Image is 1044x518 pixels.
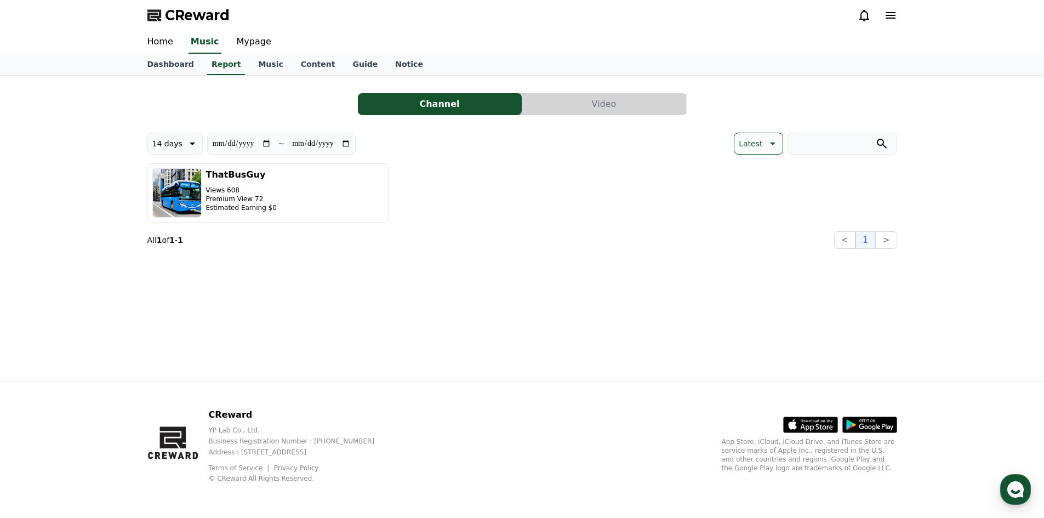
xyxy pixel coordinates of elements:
a: Terms of Service [208,464,271,472]
strong: 1 [157,236,162,244]
p: Premium View 72 [206,195,277,203]
a: Report [207,54,246,75]
p: Estimated Earning $0 [206,203,277,212]
p: YP Lab Co., Ltd. [208,426,392,435]
p: All of - [147,235,183,246]
p: ~ [278,137,285,150]
button: ThatBusGuy Views 608 Premium View 72 Estimated Earning $0 [147,163,389,223]
p: Address : [STREET_ADDRESS] [208,448,392,457]
button: Channel [358,93,522,115]
button: Video [522,93,686,115]
p: Business Registration Number : [PHONE_NUMBER] [208,437,392,446]
a: Music [249,54,292,75]
button: > [875,231,897,249]
p: Views 608 [206,186,277,195]
p: CReward [208,408,392,422]
a: Notice [386,54,432,75]
a: Content [292,54,344,75]
h3: ThatBusGuy [206,168,277,181]
button: < [834,231,855,249]
p: Latest [739,136,762,151]
a: Home [139,31,182,54]
button: 14 days [147,133,203,155]
p: 14 days [152,136,182,151]
button: Latest [734,133,783,155]
p: App Store, iCloud, iCloud Drive, and iTunes Store are service marks of Apple Inc., registered in ... [722,437,897,473]
p: © CReward All Rights Reserved. [208,474,392,483]
a: Privacy Policy [274,464,319,472]
a: CReward [147,7,230,24]
a: Mypage [228,31,280,54]
a: Guide [344,54,386,75]
img: ThatBusGuy [152,168,202,218]
button: 1 [855,231,875,249]
strong: 1 [169,236,175,244]
a: Video [522,93,687,115]
a: Dashboard [139,54,203,75]
a: Music [189,31,221,54]
span: CReward [165,7,230,24]
strong: 1 [178,236,183,244]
